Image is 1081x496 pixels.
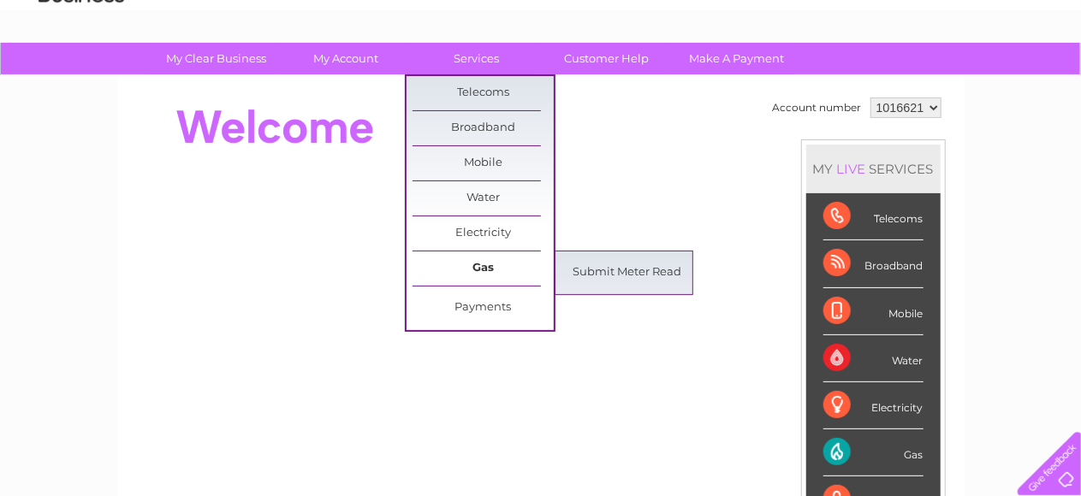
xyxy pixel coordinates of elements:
div: Electricity [823,382,924,429]
a: Energy [823,73,860,86]
a: My Account [276,43,417,74]
a: Payments [413,291,554,325]
a: Make A Payment [666,43,807,74]
a: Customer Help [536,43,677,74]
div: Telecoms [823,193,924,240]
a: My Clear Business [146,43,287,74]
a: Contact [967,73,1009,86]
a: Telecoms [413,76,554,110]
a: Water [413,181,554,216]
div: LIVE [834,161,870,177]
img: logo.png [38,44,125,97]
div: Broadband [823,240,924,287]
div: Clear Business is a trading name of Verastar Limited (registered in [GEOGRAPHIC_DATA] No. 3667643... [137,9,946,83]
a: Broadband [413,111,554,145]
div: Water [823,335,924,382]
a: Log out [1025,73,1065,86]
div: Gas [823,429,924,476]
td: Account number [769,93,866,122]
a: Services [406,43,547,74]
a: Submit Meter Read [556,256,698,290]
a: Electricity [413,216,554,251]
a: Telecoms [870,73,922,86]
a: Gas [413,251,554,286]
a: Mobile [413,146,554,180]
a: Water [780,73,812,86]
div: Mobile [823,288,924,335]
a: 0333 014 3131 [758,9,876,30]
a: Blog [932,73,957,86]
div: MY SERVICES [806,145,941,193]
